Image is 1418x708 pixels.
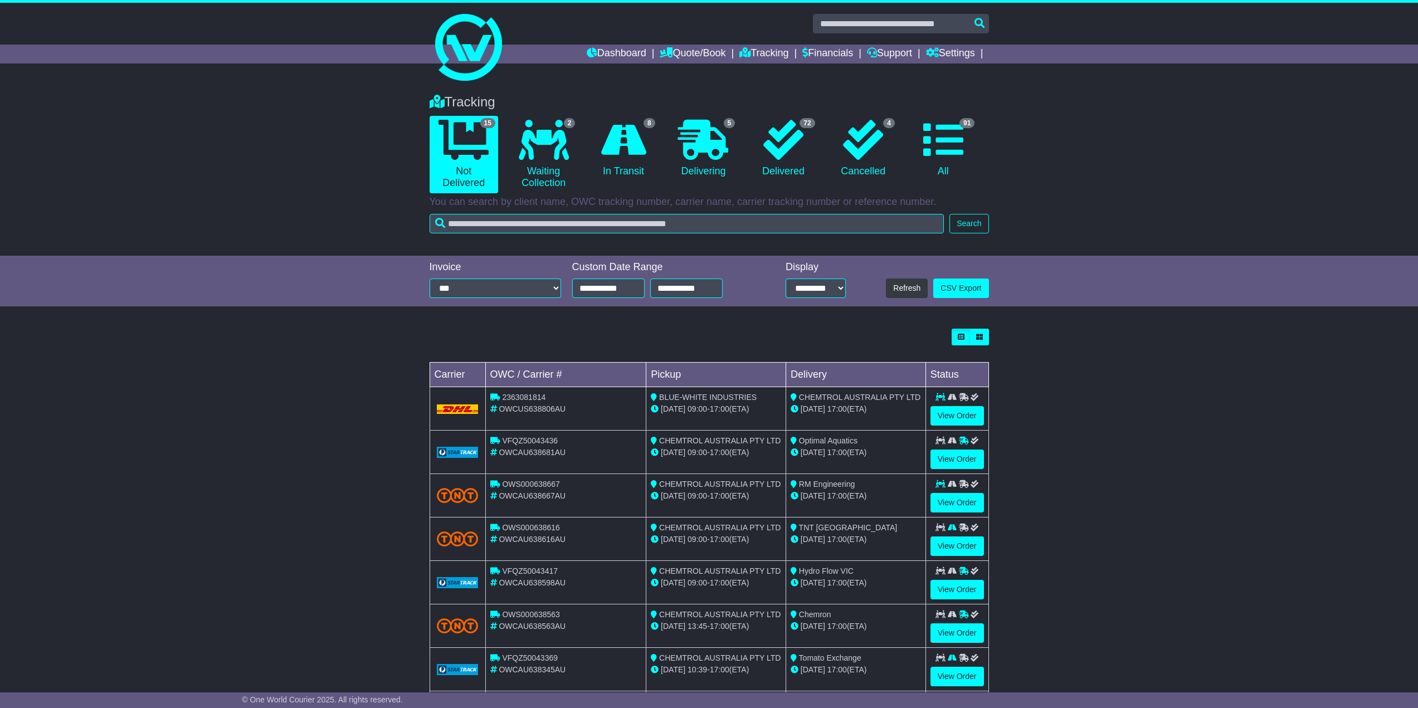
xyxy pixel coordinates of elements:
span: [DATE] [661,535,685,544]
a: View Order [930,580,984,599]
span: 17:00 [710,491,729,500]
span: OWS000638616 [502,523,560,532]
a: View Order [930,667,984,686]
span: CHEMTROL AUSTRALIA PTY LTD [799,393,920,402]
span: © One World Courier 2025. All rights reserved. [242,695,403,704]
span: [DATE] [801,665,825,674]
span: OWCAU638598AU [499,578,566,587]
a: 91 All [909,116,977,182]
span: [DATE] [661,622,685,631]
span: [DATE] [661,491,685,500]
span: [DATE] [661,448,685,457]
span: 17:00 [827,578,847,587]
a: 4 Cancelled [829,116,898,182]
span: 09:00 [688,404,707,413]
div: (ETA) [791,447,921,458]
a: View Order [930,623,984,643]
span: 17:00 [827,622,847,631]
span: [DATE] [801,491,825,500]
div: (ETA) [791,664,921,676]
img: DHL.png [437,404,479,413]
span: [DATE] [801,535,825,544]
div: (ETA) [791,490,921,502]
span: [DATE] [801,578,825,587]
span: 5 [724,118,735,128]
button: Search [949,214,988,233]
img: TNT_Domestic.png [437,531,479,546]
span: OWCAU638681AU [499,448,566,457]
a: View Order [930,406,984,426]
span: 17:00 [710,448,729,457]
a: Quote/Book [660,45,725,64]
a: 15 Not Delivered [430,116,498,193]
span: 2363081814 [502,393,545,402]
div: (ETA) [791,534,921,545]
div: Tracking [424,94,995,110]
p: You can search by client name, OWC tracking number, carrier name, carrier tracking number or refe... [430,196,989,208]
div: Invoice [430,261,561,274]
span: CHEMTROL AUSTRALIA PTY LTD [659,480,781,489]
span: CHEMTROL AUSTRALIA PTY LTD [659,610,781,619]
span: 2 [564,118,576,128]
span: 09:00 [688,535,707,544]
td: Carrier [430,363,485,387]
img: GetCarrierServiceLogo [437,447,479,458]
a: Settings [926,45,975,64]
div: (ETA) [791,403,921,415]
span: OWS000638563 [502,610,560,619]
span: 17:00 [827,535,847,544]
a: 5 Delivering [669,116,738,182]
a: 72 Delivered [749,116,817,182]
span: CHEMTROL AUSTRALIA PTY LTD [659,523,781,532]
span: CHEMTROL AUSTRALIA PTY LTD [659,436,781,445]
a: Dashboard [587,45,646,64]
span: 13:45 [688,622,707,631]
span: 17:00 [827,404,847,413]
span: 09:00 [688,448,707,457]
span: [DATE] [801,622,825,631]
div: - (ETA) [651,621,781,632]
a: Financials [802,45,853,64]
span: Tomato Exchange [799,653,861,662]
img: TNT_Domestic.png [437,618,479,633]
span: 17:00 [827,491,847,500]
span: TNT [GEOGRAPHIC_DATA] [799,523,898,532]
div: - (ETA) [651,447,781,458]
a: Tracking [739,45,788,64]
span: [DATE] [661,404,685,413]
a: Support [867,45,912,64]
span: BLUE-WHITE INDUSTRIES [659,393,757,402]
a: 2 Waiting Collection [509,116,578,193]
span: VFQZ50043436 [502,436,558,445]
div: - (ETA) [651,577,781,589]
span: OWCUS638806AU [499,404,566,413]
button: Refresh [886,279,928,298]
img: GetCarrierServiceLogo [437,664,479,675]
span: RM Engineering [799,480,855,489]
span: 09:00 [688,578,707,587]
span: 09:00 [688,491,707,500]
span: 17:00 [710,622,729,631]
span: 17:00 [710,578,729,587]
span: Hydro Flow VIC [799,567,854,575]
span: OWS000638667 [502,480,560,489]
span: 91 [959,118,974,128]
span: 17:00 [710,404,729,413]
span: 8 [644,118,655,128]
td: Pickup [646,363,786,387]
img: TNT_Domestic.png [437,488,479,503]
span: [DATE] [801,404,825,413]
span: 72 [800,118,815,128]
span: 10:39 [688,665,707,674]
div: (ETA) [791,577,921,589]
span: OWCAU638667AU [499,491,566,500]
span: 15 [480,118,495,128]
span: 17:00 [710,665,729,674]
div: Custom Date Range [572,261,751,274]
td: Delivery [786,363,925,387]
div: - (ETA) [651,664,781,676]
div: Display [786,261,846,274]
div: (ETA) [791,621,921,632]
span: [DATE] [661,578,685,587]
span: 17:00 [827,665,847,674]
